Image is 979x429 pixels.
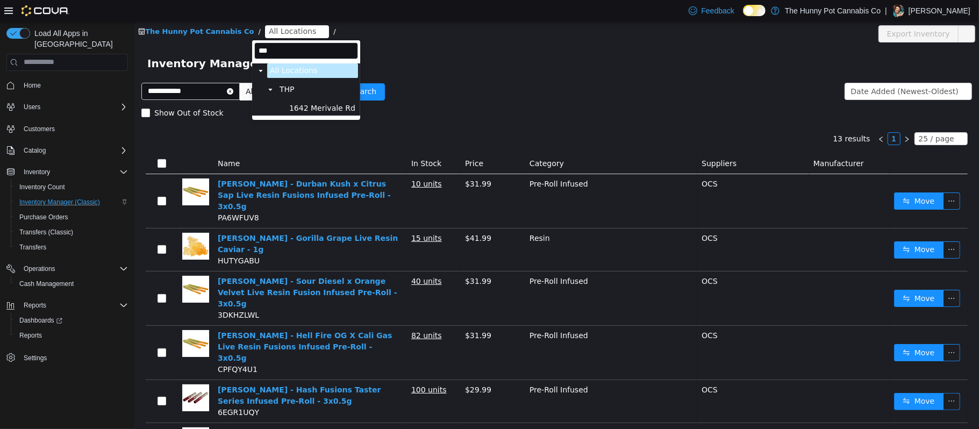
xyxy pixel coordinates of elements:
[11,328,132,343] button: Reports
[48,254,75,281] img: Lord Jones - Sour Diesel x Orange Velvet Live Resin Fusion Infused Pre-Roll - 3x0.5g hero shot
[15,314,128,327] span: Dashboards
[11,240,132,255] button: Transfers
[124,47,129,52] i: icon: caret-down
[16,87,94,96] span: Show Out of Stock
[133,42,224,56] span: All Locations
[331,364,357,373] span: $29.99
[567,255,583,264] span: OCS
[391,153,563,207] td: Pre-Roll Infused
[885,4,887,17] p: |
[15,277,128,290] span: Cash Management
[19,280,74,288] span: Cash Management
[48,211,75,238] img: Lord Jones - Gorilla Grape Live Resin Caviar - 1g hero shot
[83,310,258,341] a: [PERSON_NAME] - Hell Fire OG X Cali Gas Live Resin Fusions Infused Pre-Roll - 3x0.5g
[11,313,132,328] a: Dashboards
[11,180,132,195] button: Inventory Count
[19,101,128,113] span: Users
[19,228,73,237] span: Transfers (Classic)
[24,125,55,133] span: Customers
[809,323,826,340] button: icon: ellipsis
[19,351,128,364] span: Settings
[391,304,563,359] td: Pre-Roll Infused
[2,143,132,158] button: Catalog
[743,16,744,17] span: Dark Mode
[2,261,132,276] button: Operations
[277,364,312,373] u: 100 units
[760,268,809,285] button: icon: swapMove
[331,255,357,264] span: $31.99
[19,183,65,191] span: Inventory Count
[2,298,132,313] button: Reports
[6,73,128,394] nav: Complex example
[15,211,128,224] span: Purchase Orders
[277,158,308,167] u: 10 units
[24,168,50,176] span: Inventory
[142,61,224,75] span: THP
[30,28,128,49] span: Load All Apps in [GEOGRAPHIC_DATA]
[702,5,734,16] span: Feedback
[24,146,46,155] span: Catalog
[83,138,105,146] span: Name
[15,226,77,239] a: Transfers (Classic)
[19,166,54,178] button: Inventory
[83,158,256,189] a: [PERSON_NAME] - Durban Kush x Citrus Sap Live Resin Fusions Infused Pre-Roll - 3x0.5g
[760,171,809,188] button: icon: swapMove
[19,299,51,312] button: Reports
[19,352,51,364] a: Settings
[824,4,841,21] button: icon: ellipsis
[19,198,100,206] span: Inventory Manager (Classic)
[48,309,75,335] img: Lord Jones - Hell Fire OG X Cali Gas Live Resin Fusions Infused Pre-Roll - 3x0.5g hero shot
[15,277,78,290] a: Cash Management
[567,212,583,221] span: OCS
[111,65,160,75] span: All Categories
[698,111,735,124] li: 13 results
[15,329,128,342] span: Reports
[133,66,139,71] i: icon: caret-down
[19,101,45,113] button: Users
[15,241,128,254] span: Transfers
[277,212,308,221] u: 15 units
[717,62,824,78] div: Date Added (Newest-Oldest)
[24,264,55,273] span: Operations
[909,4,970,17] p: [PERSON_NAME]
[15,211,73,224] a: Purchase Orders
[4,6,119,14] a: icon: shopThe Hunny Pot Cannabis Co
[277,255,308,264] u: 40 units
[83,364,246,384] a: [PERSON_NAME] - Hash Fusions Taster Series Infused Pre-Roll - 3x0.5g
[155,82,221,91] span: 1642 Merivale Rd
[48,157,75,184] img: Lord Jones - Durban Kush x Citrus Sap Live Resin Fusions Infused Pre-Roll - 3x0.5g hero shot
[769,115,776,121] i: icon: right
[2,77,132,93] button: Home
[134,4,182,16] span: All Locations
[744,4,824,21] button: Export Inventory
[331,138,349,146] span: Price
[395,138,430,146] span: Category
[11,195,132,210] button: Inventory Manager (Classic)
[48,363,75,390] img: Lord Jones - Hash Fusions Taster Series Infused Pre-Roll - 3x0.5g hero shot
[744,115,750,121] i: icon: left
[19,262,60,275] button: Operations
[19,78,128,92] span: Home
[760,220,809,237] button: icon: swapMove
[11,210,132,225] button: Purchase Orders
[83,407,268,427] a: [PERSON_NAME] - Orange Velvet Live Resin Caviar - 1g
[83,344,123,352] span: CPFQY4U1
[184,7,190,13] i: icon: close-circle
[809,171,826,188] button: icon: ellipsis
[24,354,47,362] span: Settings
[120,21,224,38] input: filter select
[19,262,128,275] span: Operations
[19,144,50,157] button: Catalog
[145,63,160,72] span: THP
[24,301,46,310] span: Reports
[277,138,307,146] span: In Stock
[15,196,104,209] a: Inventory Manager (Classic)
[199,6,201,14] span: /
[19,79,45,92] a: Home
[2,99,132,115] button: Users
[567,407,583,416] span: OCS
[331,212,357,221] span: $41.99
[277,310,308,318] u: 82 units
[15,181,69,194] a: Inventory Count
[754,111,766,123] a: 1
